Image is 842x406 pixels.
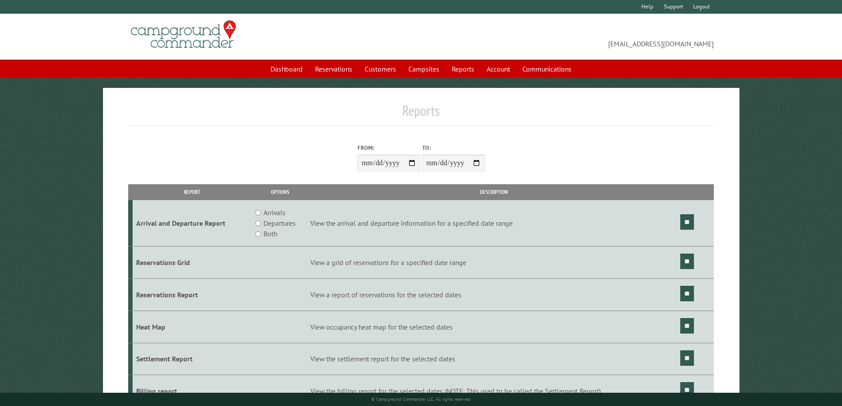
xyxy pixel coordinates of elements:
[133,311,251,343] td: Heat Map
[309,247,679,279] td: View a grid of reservations for a specified date range
[263,228,277,239] label: Both
[263,218,296,228] label: Departures
[263,207,286,218] label: Arrivals
[133,343,251,375] td: Settlement Report
[309,311,679,343] td: View occupancy heat map for the selected dates
[517,61,577,77] a: Communications
[309,184,679,200] th: Description
[133,184,251,200] th: Report
[371,396,471,402] small: © Campground Commander LLC. All rights reserved.
[446,61,480,77] a: Reports
[358,144,420,152] label: From:
[265,61,308,77] a: Dashboard
[133,278,251,311] td: Reservations Report
[422,144,485,152] label: To:
[128,17,239,52] img: Campground Commander
[133,200,251,247] td: Arrival and Departure Report
[309,343,679,375] td: View the settlement report for the selected dates
[359,61,401,77] a: Customers
[481,61,515,77] a: Account
[128,102,714,126] h1: Reports
[309,278,679,311] td: View a report of reservations for the selected dates
[403,61,445,77] a: Campsites
[133,247,251,279] td: Reservations Grid
[421,24,714,49] span: [EMAIL_ADDRESS][DOMAIN_NAME]
[309,200,679,247] td: View the arrival and departure information for a specified date range
[251,184,309,200] th: Options
[310,61,358,77] a: Reservations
